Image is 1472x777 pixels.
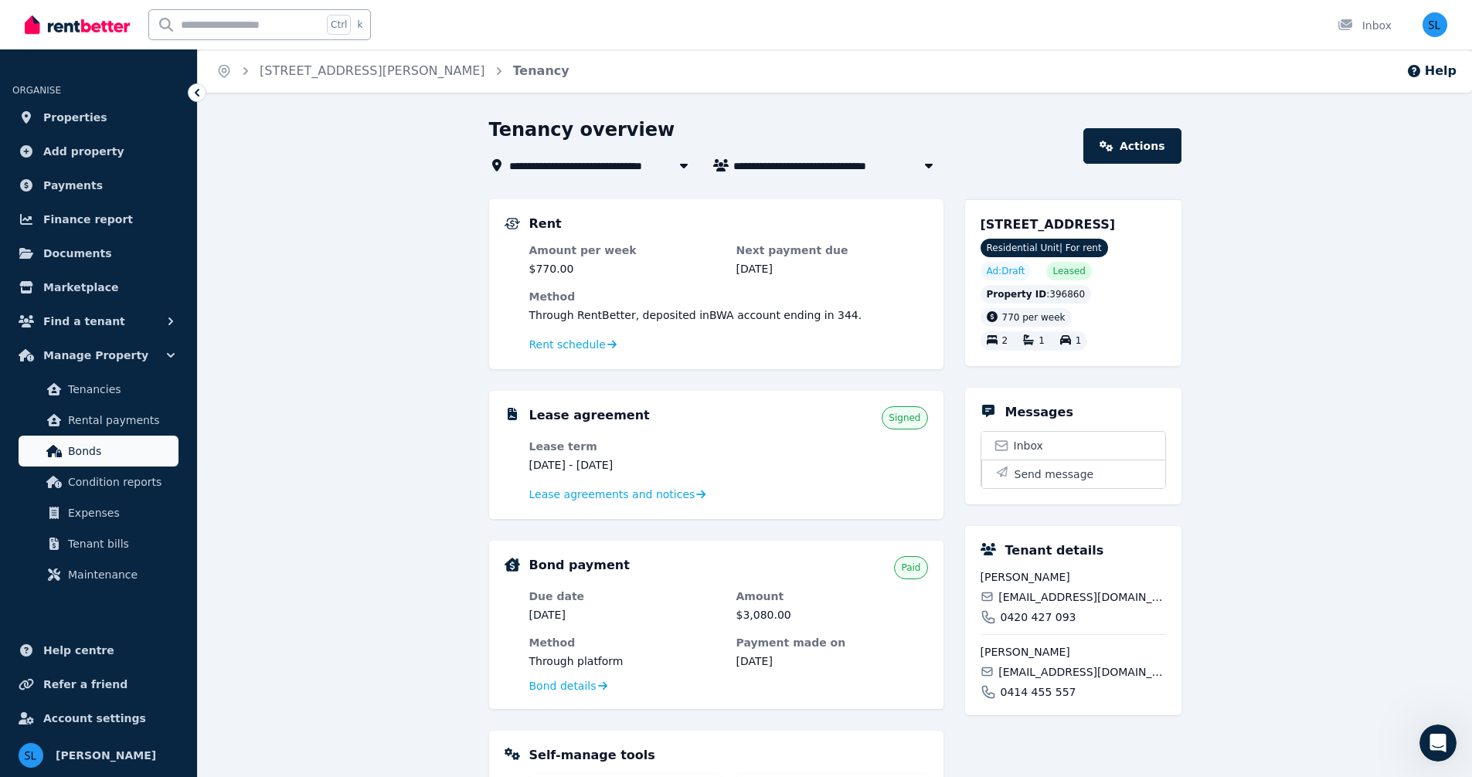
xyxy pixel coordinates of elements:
button: Gif picker [49,506,61,518]
div: Inbox [1338,18,1392,33]
span: Ctrl [327,15,351,35]
span: Payments [43,176,103,195]
a: Lease agreements and notices [529,487,706,502]
a: Marketplace [12,272,185,303]
dt: Method [529,635,721,650]
span: [PERSON_NAME] [56,746,156,765]
dd: [DATE] [529,607,721,623]
div: This dashboard shows you exactly where your tenant is in the setup process - whether they've sign... [25,268,284,404]
span: k [357,19,362,31]
span: Tenancies [68,380,172,399]
a: Documents [12,238,185,269]
dt: Due date [529,589,721,604]
button: Send message [981,460,1165,488]
a: Bond details [529,678,607,694]
a: Bonds [19,436,178,467]
dt: Lease term [529,439,721,454]
a: Expenses [19,497,178,528]
img: Steve Langton [19,743,43,768]
dd: [DATE] [736,261,928,277]
span: 1 [1039,336,1045,347]
span: 0420 427 093 [1001,609,1076,625]
div: The RentBetter Team says… [12,83,297,129]
img: Steve Langton [1423,12,1447,37]
button: Manage Property [12,340,185,371]
button: Help [1406,62,1457,80]
span: Finance report [43,210,133,229]
span: Condition reports [68,473,172,491]
span: [EMAIL_ADDRESS][DOMAIN_NAME] [998,589,1165,605]
span: Find a tenant [43,312,125,331]
span: Refer a friend [43,675,127,694]
div: Close [271,6,299,34]
img: Profile image for The RentBetter Team [44,8,69,33]
a: Refer a friend [12,669,185,700]
div: is there somewhere that a landlord can see the tenant side of the platform [68,138,284,168]
span: Lease agreements and notices [529,487,695,502]
span: Properties [43,108,107,127]
a: Rent schedule [529,337,617,352]
span: Property ID [987,288,1047,300]
span: Help centre [43,641,114,660]
span: 2 [1002,336,1008,347]
div: Yes! As a landlord, you can monitor your tenant's progress through our onboarding dashboard, whic... [12,190,297,467]
span: Ad: Draft [987,265,1025,277]
span: Account settings [43,709,146,728]
p: The team can also help [75,19,192,35]
div: Did that answer your question? [12,83,207,117]
a: Inbox [981,432,1165,460]
dt: Next payment due [736,243,928,258]
nav: Breadcrumb [198,49,588,93]
span: Leased [1052,265,1085,277]
span: [STREET_ADDRESS] [981,217,1116,232]
textarea: Message… [13,473,296,500]
dd: [DATE] - [DATE] [529,457,721,473]
div: Steve says… [12,129,297,190]
span: 1 [1076,336,1082,347]
span: Expenses [68,504,172,522]
h5: Self-manage tools [529,746,655,765]
h5: Messages [1005,403,1073,422]
dd: [DATE] [736,653,928,669]
span: Residential Unit | For rent [981,239,1108,257]
span: Maintenance [68,565,172,584]
h5: Bond payment [529,556,630,575]
button: Upload attachment [73,506,86,518]
h5: Lease agreement [529,406,650,425]
dd: $3,080.00 [736,607,928,623]
h5: Tenant details [1005,541,1104,560]
div: The RentBetter Team says… [12,190,297,468]
a: Tenancy [513,63,569,78]
span: Bond details [529,678,597,694]
h5: Rent [529,215,562,233]
dt: Payment made on [736,635,928,650]
img: Bond Details [505,558,520,572]
span: [EMAIL_ADDRESS][DOMAIN_NAME] [998,664,1165,680]
button: Send a message… [265,500,290,524]
a: Condition reports [19,467,178,497]
a: Actions [1083,128,1181,164]
h1: Tenancy overview [489,117,675,142]
div: If you don't currently have a tenant account but need one set up, your landlord can invite you to... [25,12,284,72]
a: Maintenance [19,559,178,590]
span: Rental payments [68,411,172,429]
a: Tenancies [19,374,178,405]
div: Yes! As a landlord, you can monitor your tenant's progress through our onboarding dashboard, whic... [25,199,284,260]
div: Did that answer your question? [25,92,195,107]
span: [PERSON_NAME] [981,644,1166,660]
span: 770 per week [1002,312,1066,323]
button: go back [10,6,39,36]
a: Finance report [12,204,185,235]
iframe: Intercom live chat [1419,724,1457,762]
span: Inbox [1014,438,1043,453]
div: is there somewhere that a landlord can see the tenant side of the platform [56,129,297,178]
a: Tenant bills [19,528,178,559]
div: This gives you visibility into the tenant experience without needing separate access to their act... [25,412,284,457]
span: Through RentBetter , deposited in BWA account ending in 344 . [529,309,862,321]
span: Paid [901,562,920,574]
span: [PERSON_NAME] [981,569,1166,585]
a: Payments [12,170,185,201]
span: 0414 455 557 [1001,684,1076,700]
div: The RentBetter Team says… [12,468,297,536]
span: Add property [43,142,124,161]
